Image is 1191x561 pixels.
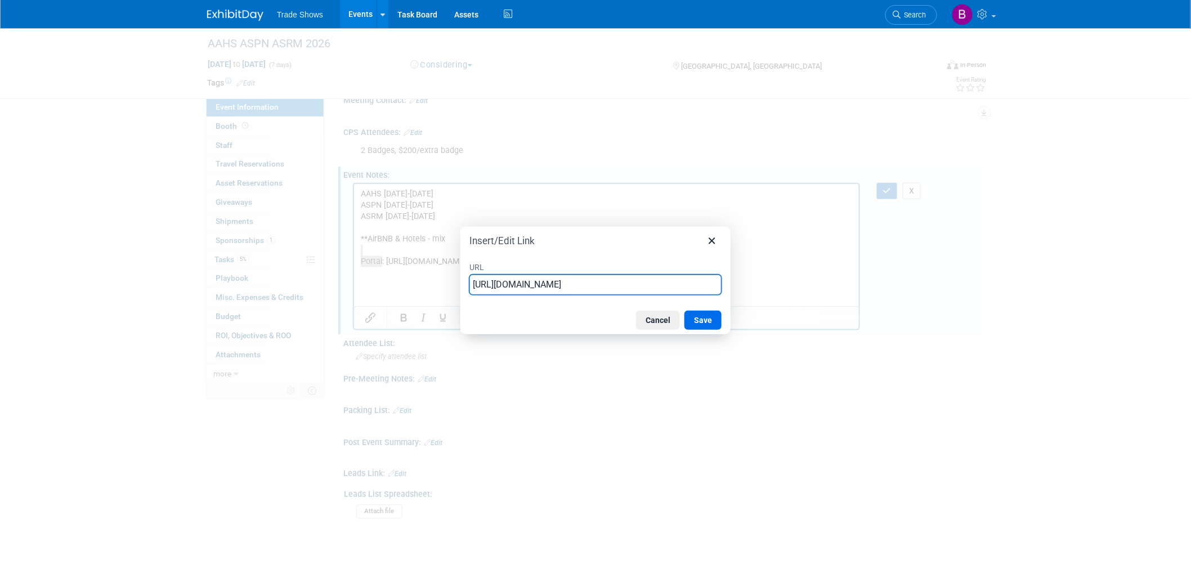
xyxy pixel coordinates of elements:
[885,5,937,25] a: Search
[952,4,973,25] img: Becca Rensi
[277,10,323,19] span: Trade Shows
[207,10,263,21] img: ExhibitDay
[7,72,499,83] p: Portal: [URL][DOMAIN_NAME]
[901,11,926,19] span: Search
[684,311,722,330] button: Save
[6,5,499,84] body: Rich Text Area. Press ALT-0 for help.
[7,5,499,61] p: AAHS [DATE]-[DATE] ASPN [DATE]-[DATE] ASRM [DATE]-[DATE] **AirBNB & Hotels - mix
[636,311,680,330] button: Cancel
[469,259,722,274] label: URL
[702,231,722,250] button: Close
[469,235,535,247] h1: Insert/Edit Link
